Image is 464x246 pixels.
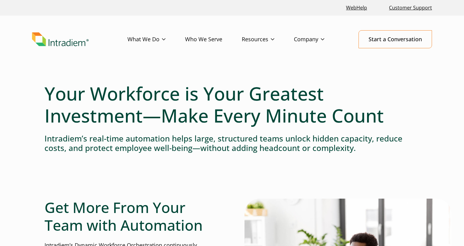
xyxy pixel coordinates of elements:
img: Intradiem [32,32,89,46]
a: Start a Conversation [359,30,432,48]
h1: Your Workforce is Your Greatest Investment—Make Every Minute Count [45,83,419,127]
h4: Intradiem’s real-time automation helps large, structured teams unlock hidden capacity, reduce cos... [45,134,419,153]
a: Customer Support [387,1,434,14]
a: Link opens in a new window [344,1,369,14]
a: What We Do [127,31,185,48]
a: Resources [242,31,294,48]
a: Company [294,31,344,48]
a: Who We Serve [185,31,242,48]
h2: Get More From Your Team with Automation [45,199,220,234]
a: Link to homepage of Intradiem [32,32,127,46]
